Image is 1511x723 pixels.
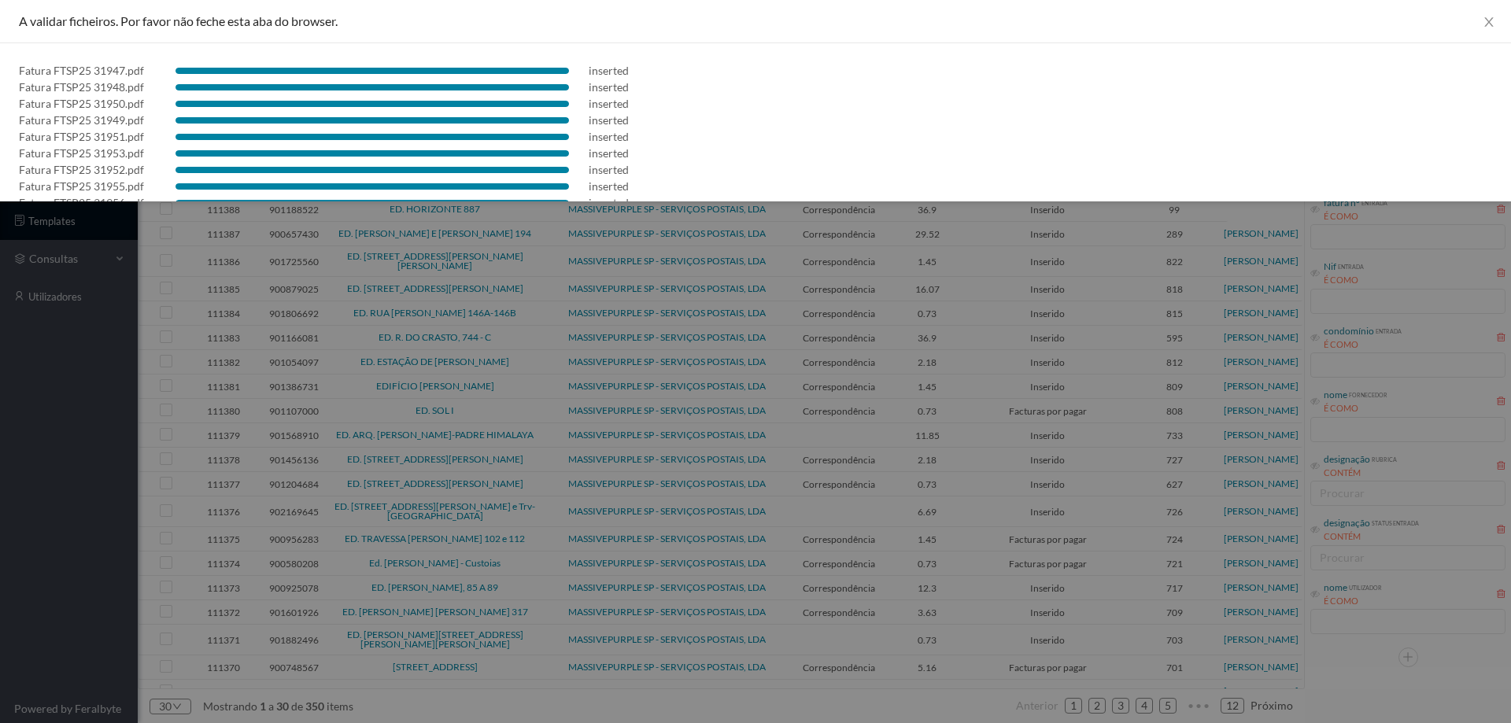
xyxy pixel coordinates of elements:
div: Fatura FTSP25 31951.pdf [19,128,144,145]
div: Fatura FTSP25 31955.pdf [19,178,144,194]
div: inserted [589,178,629,194]
div: inserted [589,194,629,211]
div: inserted [589,128,629,145]
div: inserted [589,62,629,79]
div: inserted [589,145,629,161]
div: A validar ficheiros. Por favor não feche esta aba do browser. [19,13,1492,30]
div: inserted [589,112,629,128]
div: Fatura FTSP25 31953.pdf [19,145,144,161]
div: Fatura FTSP25 31956.pdf [19,194,144,211]
div: Fatura FTSP25 31949.pdf [19,112,144,128]
div: inserted [589,95,629,112]
div: inserted [589,79,629,95]
div: Fatura FTSP25 31947.pdf [19,62,144,79]
div: Fatura FTSP25 31948.pdf [19,79,144,95]
i: icon: close [1483,16,1495,28]
div: Fatura FTSP25 31950.pdf [19,95,144,112]
div: Fatura FTSP25 31952.pdf [19,161,144,178]
div: inserted [589,161,629,178]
